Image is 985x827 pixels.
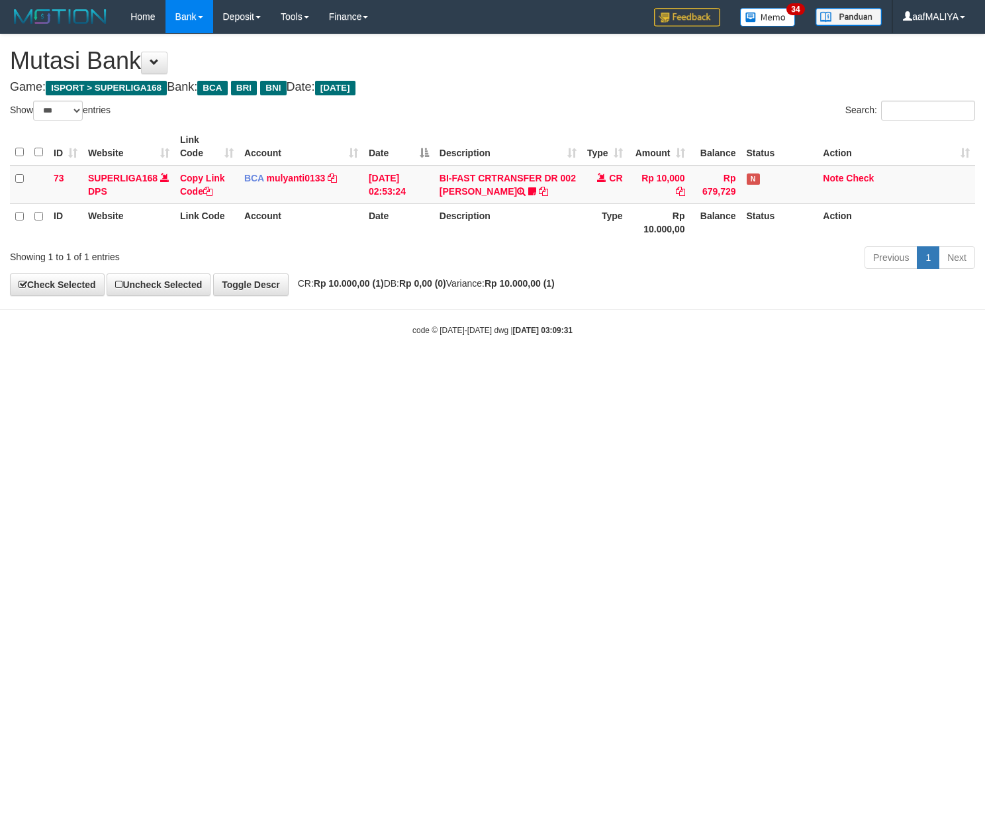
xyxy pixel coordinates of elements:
[823,173,843,183] a: Note
[213,273,289,296] a: Toggle Descr
[180,173,225,197] a: Copy Link Code
[628,166,690,204] td: Rp 10,000
[690,128,741,166] th: Balance
[412,326,573,335] small: code © [DATE]-[DATE] dwg |
[291,278,555,289] span: CR: DB: Variance:
[239,128,363,166] th: Account: activate to sort column ascending
[48,128,83,166] th: ID: activate to sort column ascending
[434,166,582,204] td: BI-FAST CRTRANSFER DR 002 [PERSON_NAME]
[939,246,975,269] a: Next
[83,166,175,204] td: DPS
[539,186,548,197] a: Copy BI-FAST CRTRANSFER DR 002 MUHAMAD MADROJI to clipboard
[917,246,939,269] a: 1
[881,101,975,121] input: Search:
[10,48,975,74] h1: Mutasi Bank
[582,203,628,241] th: Type
[10,273,105,296] a: Check Selected
[747,173,760,185] span: Has Note
[434,128,582,166] th: Description: activate to sort column ascending
[314,278,384,289] strong: Rp 10.000,00 (1)
[328,173,337,183] a: Copy mulyanti0133 to clipboard
[83,128,175,166] th: Website: activate to sort column ascending
[239,203,363,241] th: Account
[654,8,720,26] img: Feedback.jpg
[260,81,286,95] span: BNI
[244,173,264,183] span: BCA
[363,166,434,204] td: [DATE] 02:53:24
[363,203,434,241] th: Date
[46,81,167,95] span: ISPORT > SUPERLIGA168
[88,173,158,183] a: SUPERLIGA168
[846,173,874,183] a: Check
[10,7,111,26] img: MOTION_logo.png
[48,203,83,241] th: ID
[628,203,690,241] th: Rp 10.000,00
[845,101,975,121] label: Search:
[10,245,400,264] div: Showing 1 to 1 of 1 entries
[107,273,211,296] a: Uncheck Selected
[33,101,83,121] select: Showentries
[485,278,555,289] strong: Rp 10.000,00 (1)
[818,203,975,241] th: Action
[676,186,685,197] a: Copy Rp 10,000 to clipboard
[582,128,628,166] th: Type: activate to sort column ascending
[267,173,326,183] a: mulyanti0133
[315,81,355,95] span: [DATE]
[786,3,804,15] span: 34
[10,81,975,94] h4: Game: Bank: Date:
[818,128,975,166] th: Action: activate to sort column ascending
[197,81,227,95] span: BCA
[513,326,573,335] strong: [DATE] 03:09:31
[83,203,175,241] th: Website
[690,203,741,241] th: Balance
[690,166,741,204] td: Rp 679,729
[741,203,818,241] th: Status
[54,173,64,183] span: 73
[175,128,239,166] th: Link Code: activate to sort column ascending
[609,173,622,183] span: CR
[363,128,434,166] th: Date: activate to sort column descending
[741,128,818,166] th: Status
[628,128,690,166] th: Amount: activate to sort column ascending
[231,81,257,95] span: BRI
[175,203,239,241] th: Link Code
[434,203,582,241] th: Description
[740,8,796,26] img: Button%20Memo.svg
[865,246,917,269] a: Previous
[10,101,111,121] label: Show entries
[816,8,882,26] img: panduan.png
[399,278,446,289] strong: Rp 0,00 (0)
